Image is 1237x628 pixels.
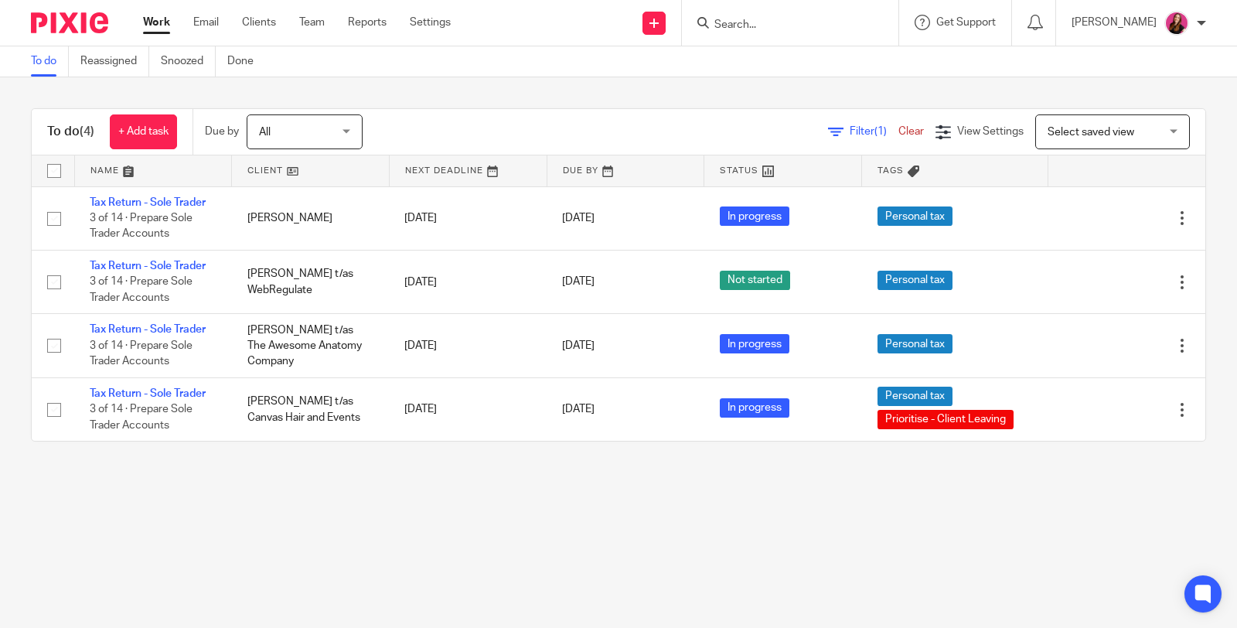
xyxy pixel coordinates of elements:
a: Clear [898,126,924,137]
a: Done [227,46,265,77]
span: In progress [720,334,789,353]
td: [DATE] [389,250,547,313]
img: Pixie [31,12,108,33]
span: All [259,127,271,138]
span: [DATE] [562,213,595,224]
span: [DATE] [562,404,595,415]
a: Settings [410,15,451,30]
p: Due by [205,124,239,139]
td: [DATE] [389,314,547,377]
a: Reassigned [80,46,149,77]
span: (4) [80,125,94,138]
td: [PERSON_NAME] t/as The Awesome Anatomy Company [232,314,390,377]
td: [DATE] [389,377,547,441]
a: Tax Return - Sole Trader [90,197,206,208]
h1: To do [47,124,94,140]
span: Personal tax [877,334,952,353]
a: Reports [348,15,387,30]
a: Work [143,15,170,30]
td: [PERSON_NAME] t/as WebRegulate [232,250,390,313]
a: Tax Return - Sole Trader [90,261,206,271]
a: Team [299,15,325,30]
a: Snoozed [161,46,216,77]
span: Not started [720,271,790,290]
a: Email [193,15,219,30]
a: Tax Return - Sole Trader [90,324,206,335]
span: Personal tax [877,206,952,226]
span: 3 of 14 · Prepare Sole Trader Accounts [90,277,193,304]
span: [DATE] [562,340,595,351]
span: [DATE] [562,277,595,288]
span: Tags [877,166,904,175]
span: 3 of 14 · Prepare Sole Trader Accounts [90,213,193,240]
span: Filter [850,126,898,137]
input: Search [713,19,852,32]
a: To do [31,46,69,77]
span: (1) [874,126,887,137]
span: In progress [720,398,789,418]
td: [PERSON_NAME] t/as Canvas Hair and Events [232,377,390,441]
span: 3 of 14 · Prepare Sole Trader Accounts [90,404,193,431]
span: 3 of 14 · Prepare Sole Trader Accounts [90,340,193,367]
td: [DATE] [389,186,547,250]
span: Personal tax [877,387,952,406]
span: In progress [720,206,789,226]
p: [PERSON_NAME] [1072,15,1157,30]
span: View Settings [957,126,1024,137]
a: Clients [242,15,276,30]
img: 21.png [1164,11,1189,36]
span: Personal tax [877,271,952,290]
span: Prioritise - Client Leaving [877,410,1014,429]
a: + Add task [110,114,177,149]
a: Tax Return - Sole Trader [90,388,206,399]
td: [PERSON_NAME] [232,186,390,250]
span: Get Support [936,17,996,28]
span: Select saved view [1048,127,1134,138]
